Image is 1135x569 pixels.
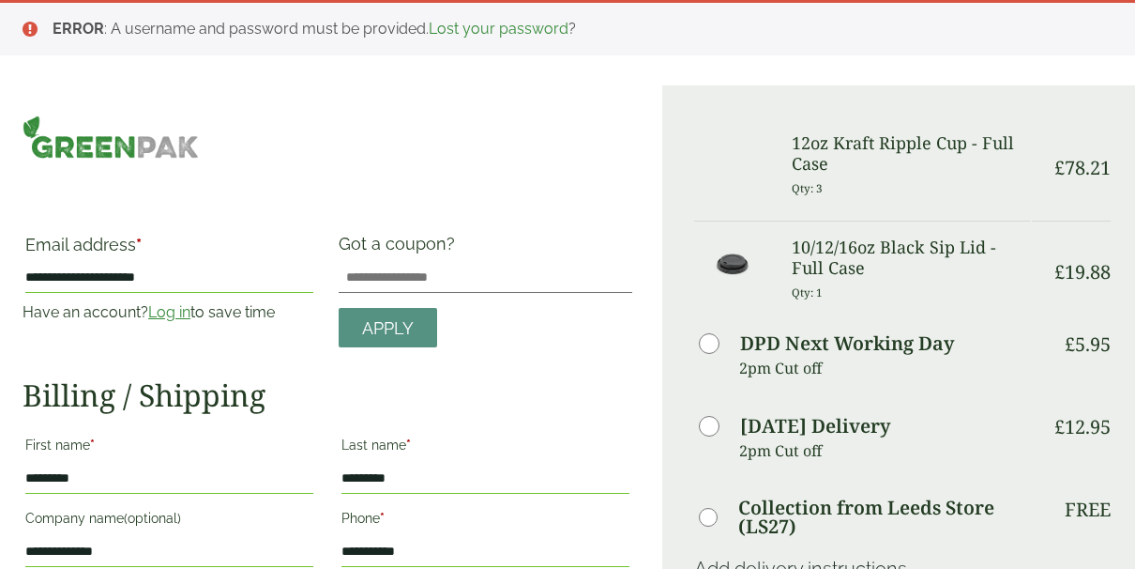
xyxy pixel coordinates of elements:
label: Collection from Leeds Store (LS27) [738,499,1030,536]
label: Email address [25,237,313,263]
span: (optional) [124,511,181,526]
abbr: required [90,438,95,453]
span: Apply [362,318,414,339]
label: Got a coupon? [339,234,462,263]
a: Apply [339,308,437,348]
span: £ [1065,331,1075,357]
img: 12oz Kraft Ripple Cup-Full Case of-0 [694,133,770,184]
li: : A username and password must be provided. ? [53,18,1105,40]
bdi: 19.88 [1054,259,1111,284]
h2: Billing / Shipping [23,377,632,413]
bdi: 5.95 [1065,331,1111,357]
abbr: required [406,438,411,453]
label: Last name [341,432,629,464]
h3: 10/12/16oz Black Sip Lid - Full Case [792,238,1030,278]
p: 2pm Cut off [739,354,1030,382]
p: 2pm Cut off [739,437,1030,465]
label: Phone [341,505,629,537]
a: Lost your password [429,20,568,38]
bdi: 12.95 [1054,414,1111,439]
h3: 12oz Kraft Ripple Cup - Full Case [792,133,1030,174]
span: £ [1054,259,1065,284]
span: £ [1054,155,1065,180]
p: Free [1065,499,1111,521]
label: First name [25,432,313,464]
label: Company name [25,505,313,537]
small: Qty: 3 [792,181,823,195]
img: GreenPak Supplies [23,115,199,159]
label: [DATE] Delivery [740,417,890,436]
p: Have an account? to save time [23,301,316,324]
label: DPD Next Working Day [740,334,954,353]
a: Log in [148,303,190,321]
abbr: required [136,235,142,254]
abbr: required [380,511,385,526]
span: £ [1054,414,1065,439]
small: Qty: 1 [792,285,823,300]
strong: ERROR [53,20,104,38]
bdi: 78.21 [1054,155,1111,180]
